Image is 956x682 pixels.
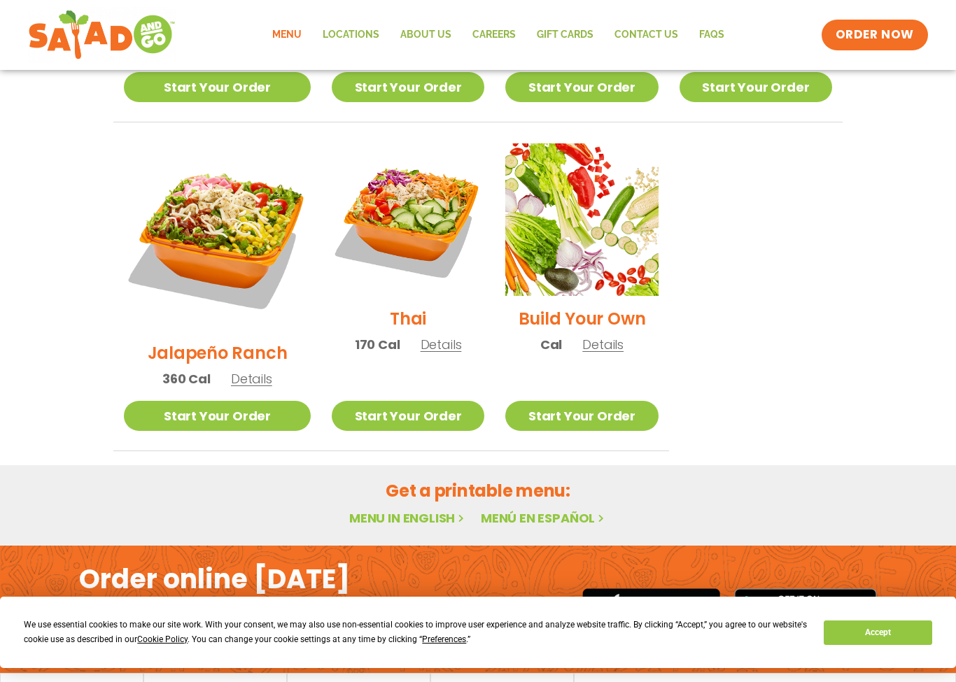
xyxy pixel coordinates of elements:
span: Details [582,336,624,353]
a: About Us [390,19,462,51]
a: Start Your Order [332,72,484,102]
h2: Build Your Own [519,306,646,331]
img: Product photo for Build Your Own [505,143,658,296]
img: new-SAG-logo-768×292 [28,7,176,63]
button: Accept [824,620,932,645]
img: appstore [582,586,720,632]
span: 360 Cal [162,369,211,388]
a: Start Your Order [680,72,832,102]
a: Menu in English [349,509,467,527]
span: Preferences [422,634,466,644]
span: 170 Cal [355,335,400,354]
a: Start Your Order [505,401,658,431]
img: Product photo for Thai Salad [332,143,484,296]
span: Details [421,336,462,353]
a: Start Your Order [505,72,658,102]
a: Contact Us [604,19,689,51]
a: Menu [262,19,312,51]
span: Cookie Policy [137,634,188,644]
a: FAQs [689,19,735,51]
a: Locations [312,19,390,51]
span: Details [231,370,272,388]
span: ORDER NOW [836,27,914,43]
a: Start Your Order [332,401,484,431]
nav: Menu [262,19,735,51]
h2: Order online [DATE] [79,562,350,596]
a: Careers [462,19,526,51]
h2: Jalapeño Ranch [148,341,288,365]
img: google_play [734,588,877,630]
img: Product photo for Jalapeño Ranch Salad [124,143,311,330]
h2: Get a printable menu: [113,478,843,503]
a: ORDER NOW [822,20,928,50]
h2: Thai [390,306,426,331]
a: GIFT CARDS [526,19,604,51]
a: Menú en español [481,509,607,527]
a: Start Your Order [124,72,311,102]
a: Start Your Order [124,401,311,431]
div: We use essential cookies to make our site work. With your consent, we may also use non-essential ... [24,618,807,647]
span: Cal [540,335,562,354]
